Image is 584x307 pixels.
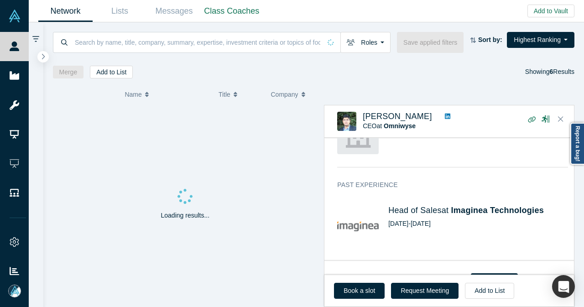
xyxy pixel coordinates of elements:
h4: Head of Sales at [388,206,568,216]
p: Loading results... [161,211,210,220]
span: Company [271,85,298,104]
div: [DATE] - [DATE] [388,219,568,229]
button: Add to Vault [527,5,574,17]
button: Request Meeting [391,283,459,299]
button: Title [219,85,261,104]
a: Class Coaches [201,0,262,22]
a: [PERSON_NAME] [363,112,432,121]
a: Book a slot [334,283,385,299]
img: Imaginea Technologies's Logo [337,206,379,247]
strong: 6 [550,68,553,75]
button: Merge [53,66,84,78]
span: CEO at [363,122,416,130]
strong: Sort by: [478,36,502,43]
button: Add Review [471,273,518,286]
h3: Past Experience [337,180,555,190]
div: Showing [525,66,574,78]
img: Mia Scott's Account [8,285,21,297]
button: Roles [340,32,391,53]
a: Report a bug! [570,123,584,165]
input: Search by name, title, company, summary, expertise, investment criteria or topics of focus [74,31,321,53]
button: Company [271,85,314,104]
span: Name [125,85,141,104]
a: Lists [93,0,147,22]
a: Omniwyse [384,122,416,130]
button: Save applied filters [397,32,464,53]
button: Name [125,85,209,104]
a: Messages [147,0,201,22]
span: Results [550,68,574,75]
img: Alchemist Vault Logo [8,10,21,22]
span: Title [219,85,230,104]
button: Highest Ranking [507,32,574,48]
button: Add to List [90,66,133,78]
button: Add to List [465,283,514,299]
button: Close [554,112,568,127]
img: Arun Balakrishnan's Profile Image [337,112,356,131]
a: Network [38,0,93,22]
a: Imaginea Technologies [451,206,544,215]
